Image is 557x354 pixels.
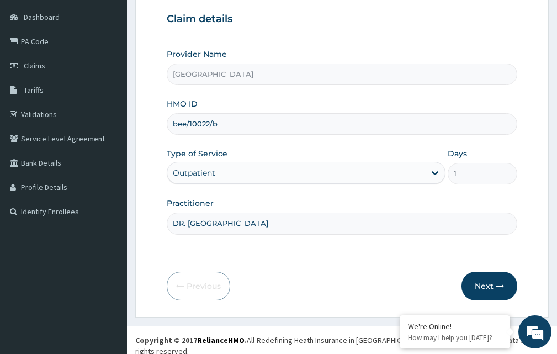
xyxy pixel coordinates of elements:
[448,148,467,159] label: Days
[461,272,517,300] button: Next
[408,321,502,331] div: We're Online!
[173,167,215,178] div: Outpatient
[135,335,247,345] strong: Copyright © 2017 .
[167,198,214,209] label: Practitioner
[24,12,60,22] span: Dashboard
[24,85,44,95] span: Tariffs
[197,335,245,345] a: RelianceHMO
[24,61,45,71] span: Claims
[257,335,549,346] div: Redefining Heath Insurance in [GEOGRAPHIC_DATA] using Telemedicine and Data Science!
[167,98,198,109] label: HMO ID
[167,213,517,234] input: Enter Name
[167,13,517,25] h3: Claim details
[167,49,227,60] label: Provider Name
[167,148,227,159] label: Type of Service
[167,272,230,300] button: Previous
[408,333,502,342] p: How may I help you today?
[167,113,517,135] input: Enter HMO ID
